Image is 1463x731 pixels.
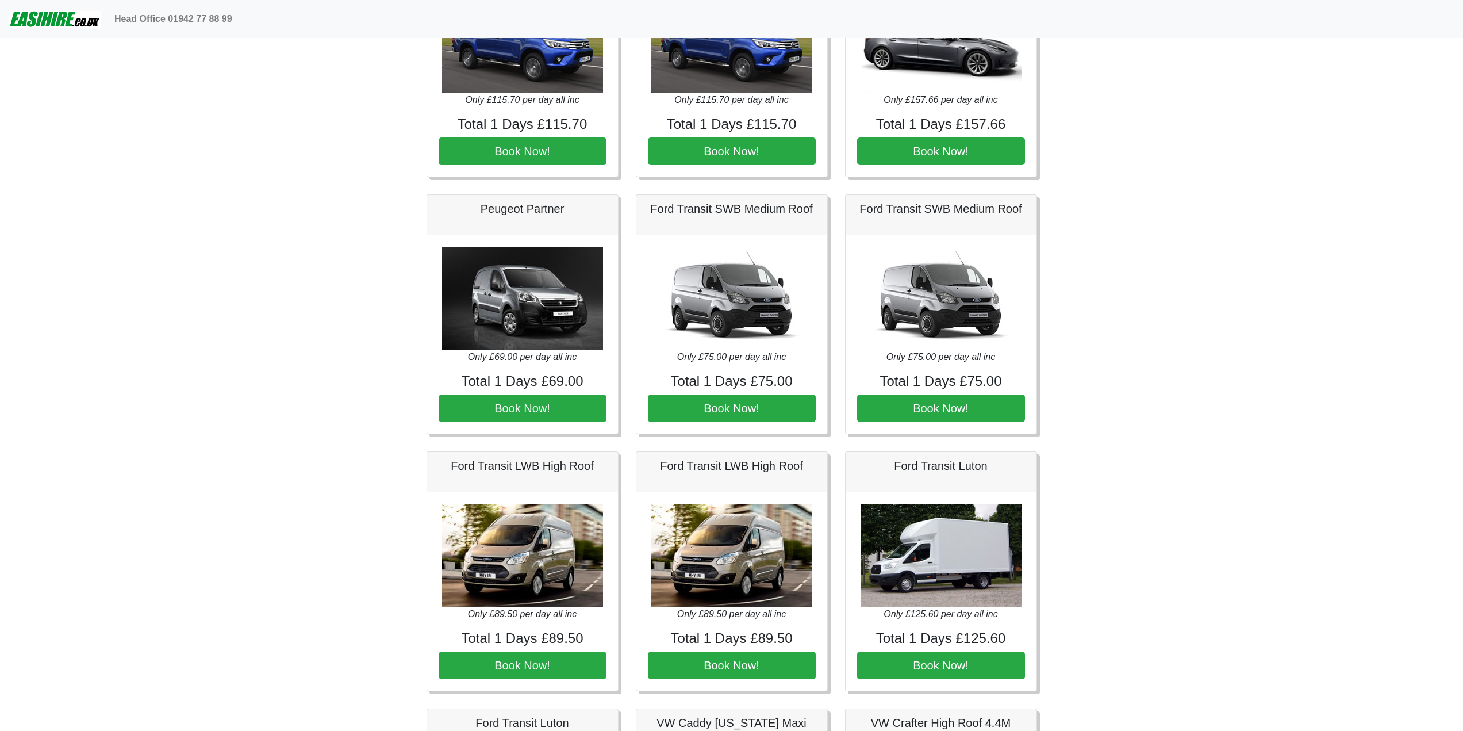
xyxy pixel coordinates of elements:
[648,373,816,390] h4: Total 1 Days £75.00
[861,504,1022,607] img: Ford Transit Luton
[442,247,603,350] img: Peugeot Partner
[857,630,1025,647] h4: Total 1 Days £125.60
[648,716,816,730] h5: VW Caddy [US_STATE] Maxi
[468,609,577,619] i: Only £89.50 per day all inc
[439,395,606,422] button: Book Now!
[9,7,101,30] img: easihire_logo_small.png
[857,652,1025,679] button: Book Now!
[651,247,812,350] img: Ford Transit SWB Medium Roof
[439,459,606,473] h5: Ford Transit LWB High Roof
[674,95,788,105] i: Only £115.70 per day all inc
[439,373,606,390] h4: Total 1 Days £69.00
[884,609,997,619] i: Only £125.60 per day all inc
[648,459,816,473] h5: Ford Transit LWB High Roof
[439,716,606,730] h5: Ford Transit Luton
[857,116,1025,133] h4: Total 1 Days £157.66
[857,137,1025,165] button: Book Now!
[110,7,237,30] a: Head Office 01942 77 88 99
[439,137,606,165] button: Book Now!
[439,202,606,216] h5: Peugeot Partner
[648,137,816,165] button: Book Now!
[857,202,1025,216] h5: Ford Transit SWB Medium Roof
[857,716,1025,730] h5: VW Crafter High Roof 4.4M
[857,373,1025,390] h4: Total 1 Days £75.00
[439,652,606,679] button: Book Now!
[886,352,995,362] i: Only £75.00 per day all inc
[861,247,1022,350] img: Ford Transit SWB Medium Roof
[468,352,577,362] i: Only £69.00 per day all inc
[442,504,603,607] img: Ford Transit LWB High Roof
[857,459,1025,473] h5: Ford Transit Luton
[677,352,786,362] i: Only £75.00 per day all inc
[648,202,816,216] h5: Ford Transit SWB Medium Roof
[439,116,606,133] h4: Total 1 Days £115.70
[651,504,812,607] img: Ford Transit LWB High Roof
[648,630,816,647] h4: Total 1 Days £89.50
[648,116,816,133] h4: Total 1 Days £115.70
[884,95,997,105] i: Only £157.66 per day all inc
[648,395,816,422] button: Book Now!
[465,95,579,105] i: Only £115.70 per day all inc
[439,630,606,647] h4: Total 1 Days £89.50
[857,395,1025,422] button: Book Now!
[114,14,232,24] b: Head Office 01942 77 88 99
[677,609,786,619] i: Only £89.50 per day all inc
[648,652,816,679] button: Book Now!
